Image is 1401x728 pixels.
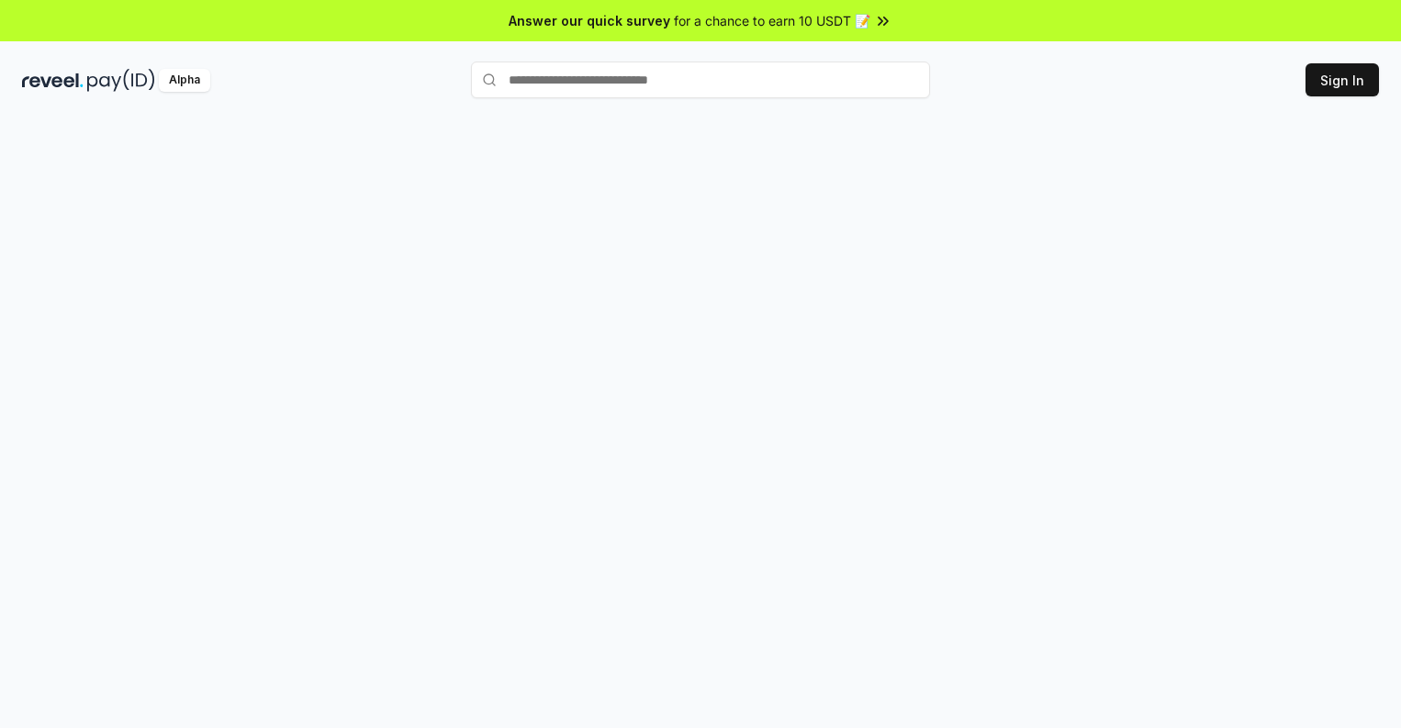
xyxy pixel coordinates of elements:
[1306,63,1379,96] button: Sign In
[22,69,84,92] img: reveel_dark
[509,11,670,30] span: Answer our quick survey
[159,69,210,92] div: Alpha
[674,11,870,30] span: for a chance to earn 10 USDT 📝
[87,69,155,92] img: pay_id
